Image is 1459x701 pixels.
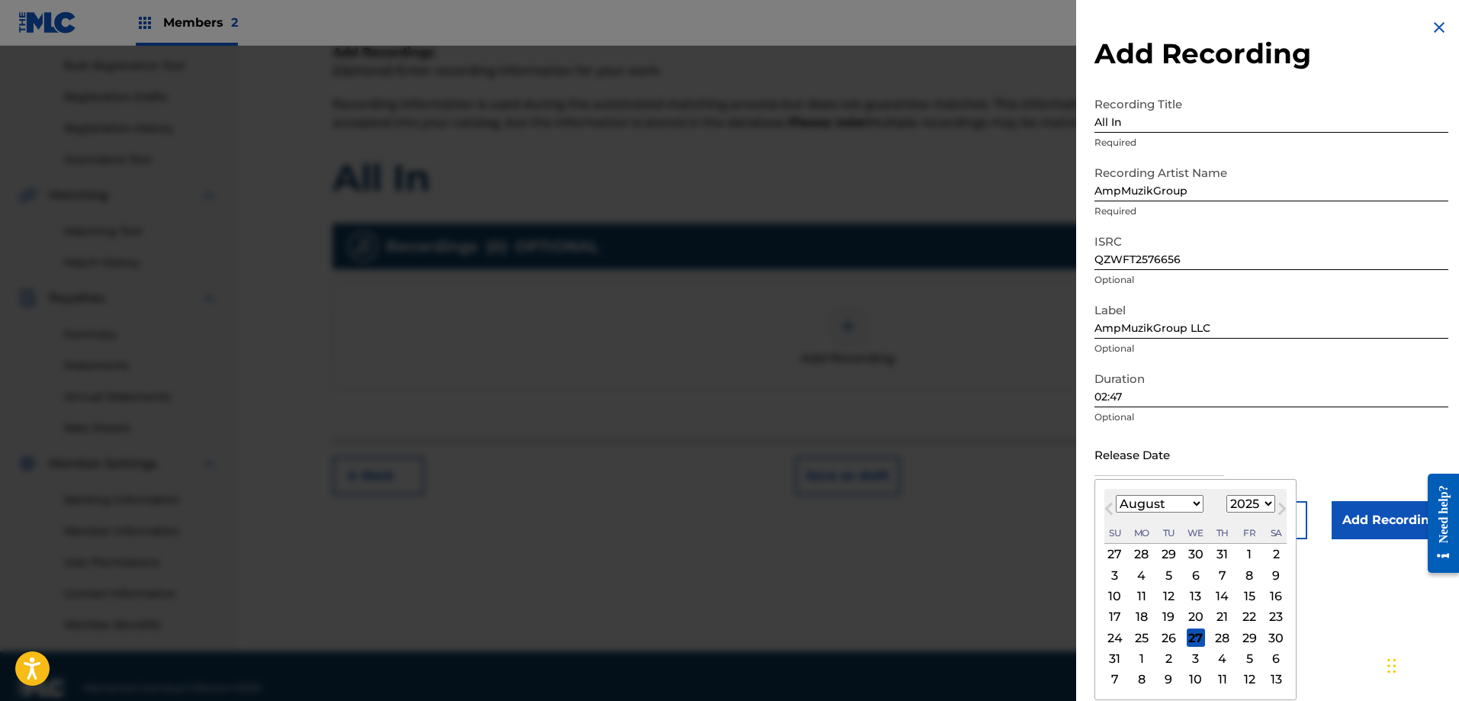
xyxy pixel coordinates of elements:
div: Choose Tuesday, August 26th, 2025 [1159,629,1178,647]
div: Choose Monday, August 18th, 2025 [1133,608,1151,626]
div: Choose Wednesday, August 13th, 2025 [1187,587,1205,606]
div: Choose Friday, August 1st, 2025 [1240,545,1258,564]
div: Choose Friday, September 12th, 2025 [1240,670,1258,689]
div: Choose Friday, August 15th, 2025 [1240,587,1258,606]
p: Optional [1094,410,1448,424]
p: Required [1094,204,1448,218]
div: Choose Wednesday, September 10th, 2025 [1187,670,1205,689]
div: Choose Sunday, August 31st, 2025 [1106,650,1124,668]
div: Choose Monday, September 8th, 2025 [1133,670,1151,689]
div: Month August, 2025 [1104,544,1287,690]
div: Choose Wednesday, August 27th, 2025 [1187,629,1205,647]
span: 2 [231,15,238,30]
button: Next Month [1270,500,1294,524]
div: Choose Saturday, August 16th, 2025 [1267,587,1285,606]
iframe: Resource Center [1416,462,1459,585]
div: Choose Tuesday, August 12th, 2025 [1159,587,1178,606]
div: Choose Monday, August 25th, 2025 [1133,629,1151,647]
p: Optional [1094,273,1448,287]
div: Choose Friday, September 5th, 2025 [1240,650,1258,668]
div: Choose Monday, August 4th, 2025 [1133,566,1151,584]
div: Choose Saturday, August 2nd, 2025 [1267,545,1285,564]
div: Choose Tuesday, August 5th, 2025 [1159,566,1178,584]
img: MLC Logo [18,11,77,34]
div: Choose Sunday, August 24th, 2025 [1106,629,1124,647]
div: Choose Saturday, September 6th, 2025 [1267,650,1285,668]
div: Choose Wednesday, August 6th, 2025 [1187,566,1205,584]
div: Choose Sunday, September 7th, 2025 [1106,670,1124,689]
div: Choose Saturday, August 9th, 2025 [1267,566,1285,584]
div: Choose Monday, September 1st, 2025 [1133,650,1151,668]
div: Choose Tuesday, July 29th, 2025 [1159,545,1178,564]
div: Choose Friday, August 8th, 2025 [1240,566,1258,584]
h2: Add Recording [1094,37,1448,71]
div: Choose Saturday, September 13th, 2025 [1267,670,1285,689]
div: Choose Monday, August 11th, 2025 [1133,587,1151,606]
span: Members [163,14,238,31]
div: Choose Sunday, July 27th, 2025 [1106,545,1124,564]
div: Thursday [1213,524,1232,542]
iframe: Chat Widget [1383,628,1459,701]
p: Optional [1094,342,1448,355]
div: Choose Friday, August 22nd, 2025 [1240,608,1258,626]
div: Sunday [1106,524,1124,542]
div: Saturday [1267,524,1285,542]
div: Choose Date [1094,479,1297,700]
div: Choose Tuesday, August 19th, 2025 [1159,608,1178,626]
div: Choose Thursday, September 4th, 2025 [1213,650,1232,668]
div: Tuesday [1159,524,1178,542]
img: Top Rightsholders [136,14,154,32]
div: Choose Thursday, September 11th, 2025 [1213,670,1232,689]
div: Choose Wednesday, July 30th, 2025 [1187,545,1205,564]
div: Monday [1133,524,1151,542]
button: Previous Month [1097,500,1121,524]
div: Choose Thursday, August 28th, 2025 [1213,629,1232,647]
div: Choose Wednesday, September 3rd, 2025 [1187,650,1205,668]
div: Choose Friday, August 29th, 2025 [1240,629,1258,647]
div: Choose Tuesday, September 9th, 2025 [1159,670,1178,689]
div: Choose Sunday, August 17th, 2025 [1106,608,1124,626]
div: Friday [1240,524,1258,542]
div: Choose Thursday, August 14th, 2025 [1213,587,1232,606]
div: Choose Saturday, August 30th, 2025 [1267,629,1285,647]
div: Choose Sunday, August 10th, 2025 [1106,587,1124,606]
div: Choose Thursday, August 21st, 2025 [1213,608,1232,626]
div: Choose Tuesday, September 2nd, 2025 [1159,650,1178,668]
div: Choose Sunday, August 3rd, 2025 [1106,566,1124,584]
div: Drag [1387,643,1396,689]
div: Choose Thursday, August 7th, 2025 [1213,566,1232,584]
div: Choose Thursday, July 31st, 2025 [1213,545,1232,564]
div: Choose Monday, July 28th, 2025 [1133,545,1151,564]
div: Choose Wednesday, August 20th, 2025 [1187,608,1205,626]
div: Choose Saturday, August 23rd, 2025 [1267,608,1285,626]
div: Wednesday [1187,524,1205,542]
p: Required [1094,136,1448,150]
